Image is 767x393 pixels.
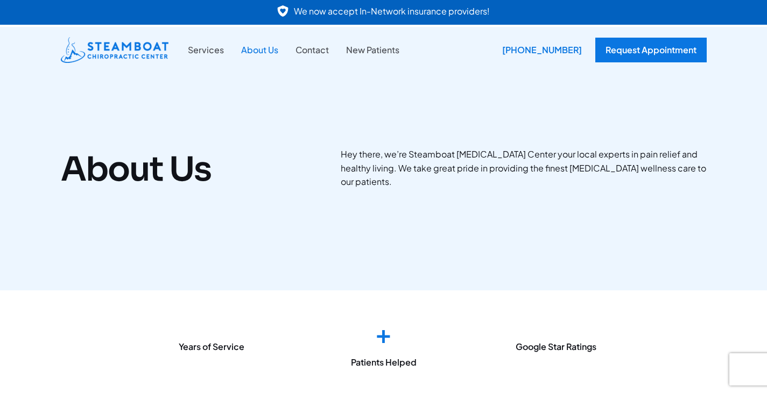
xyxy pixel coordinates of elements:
a: Contact [287,43,337,57]
p: Hey there, we’re Steamboat [MEDICAL_DATA] Center your local experts in pain relief and healthy li... [341,147,707,189]
a: [PHONE_NUMBER] [494,38,585,62]
div: [PHONE_NUMBER] [494,38,590,62]
span: + [375,316,392,349]
a: New Patients [337,43,408,57]
nav: Site Navigation [179,43,408,57]
a: Services [179,43,233,57]
a: Request Appointment [595,38,707,62]
div: Years of Service [131,341,292,352]
h1: About Us [61,149,319,189]
div: Google Star Ratings [475,341,637,352]
div: Patients Helped [303,356,465,368]
a: About Us [233,43,287,57]
img: Steamboat Chiropractic Center [61,37,168,63]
